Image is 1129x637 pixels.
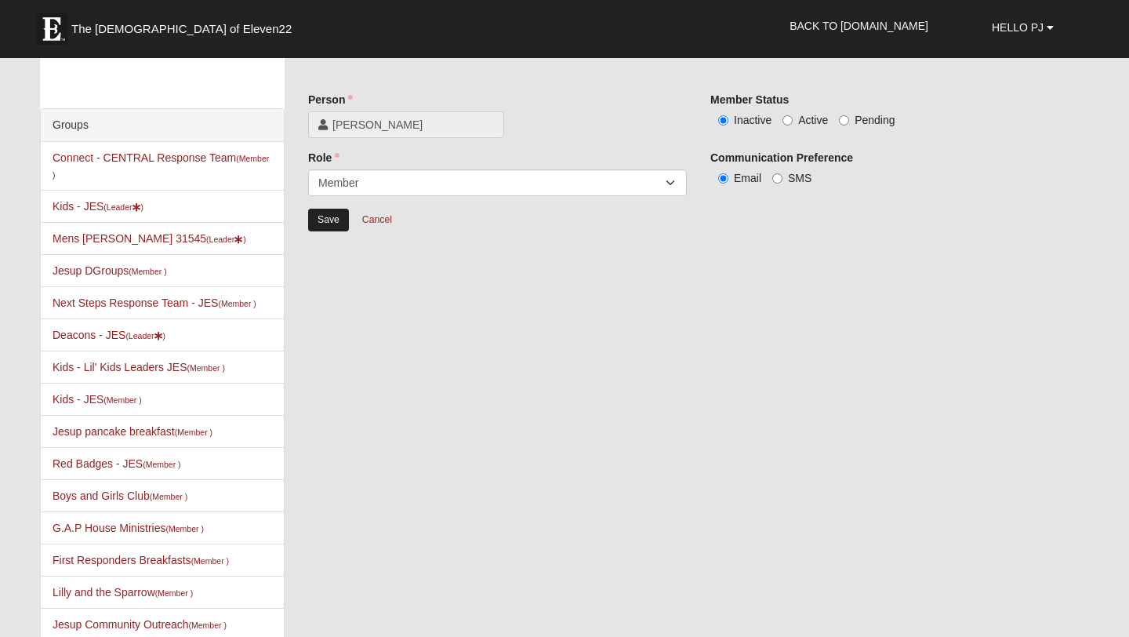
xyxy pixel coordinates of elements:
[53,554,229,566] a: First Responders Breakfasts(Member )
[53,329,165,341] a: Deacons - JES(Leader)
[41,109,284,142] div: Groups
[718,115,728,126] input: Inactive
[710,150,853,166] label: Communication Preference
[53,490,187,502] a: Boys and Girls Club(Member )
[53,264,167,277] a: Jesup DGroups(Member )
[206,235,246,244] small: (Leader )
[175,428,212,437] small: (Member )
[155,588,193,598] small: (Member )
[798,114,828,126] span: Active
[53,151,269,180] a: Connect - CENTRAL Response Team(Member )
[53,425,212,438] a: Jesup pancake breakfast(Member )
[103,202,143,212] small: (Leader )
[718,173,728,184] input: Email
[855,114,895,126] span: Pending
[150,492,187,501] small: (Member )
[125,331,165,340] small: (Leader )
[36,13,67,45] img: Eleven22 logo
[53,522,204,534] a: G.A.P House Ministries(Member )
[129,267,166,276] small: (Member )
[788,172,811,184] span: SMS
[992,21,1044,34] span: Hello Pj
[71,21,292,37] span: The [DEMOGRAPHIC_DATA] of Eleven22
[143,460,180,469] small: (Member )
[187,363,225,373] small: (Member )
[782,115,793,126] input: Active
[734,172,761,184] span: Email
[352,208,402,232] a: Cancel
[839,115,849,126] input: Pending
[53,200,143,213] a: Kids - JES(Leader)
[53,393,142,406] a: Kids - JES(Member )
[165,524,203,533] small: (Member )
[778,6,940,45] a: Back to [DOMAIN_NAME]
[28,5,342,45] a: The [DEMOGRAPHIC_DATA] of Eleven22
[308,150,339,166] label: Role
[332,117,494,133] span: [PERSON_NAME]
[53,457,181,470] a: Red Badges - JES(Member )
[53,586,193,599] a: Lilly and the Sparrow(Member )
[734,114,771,126] span: Inactive
[980,8,1065,47] a: Hello Pj
[710,92,789,107] label: Member Status
[772,173,782,184] input: SMS
[308,209,349,231] input: Alt+s
[53,361,225,373] a: Kids - Lil' Kids Leaders JES(Member )
[191,556,229,566] small: (Member )
[53,232,246,245] a: Mens [PERSON_NAME] 31545(Leader)
[103,395,141,405] small: (Member )
[53,297,256,309] a: Next Steps Response Team - JES(Member )
[218,299,256,308] small: (Member )
[308,92,353,107] label: Person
